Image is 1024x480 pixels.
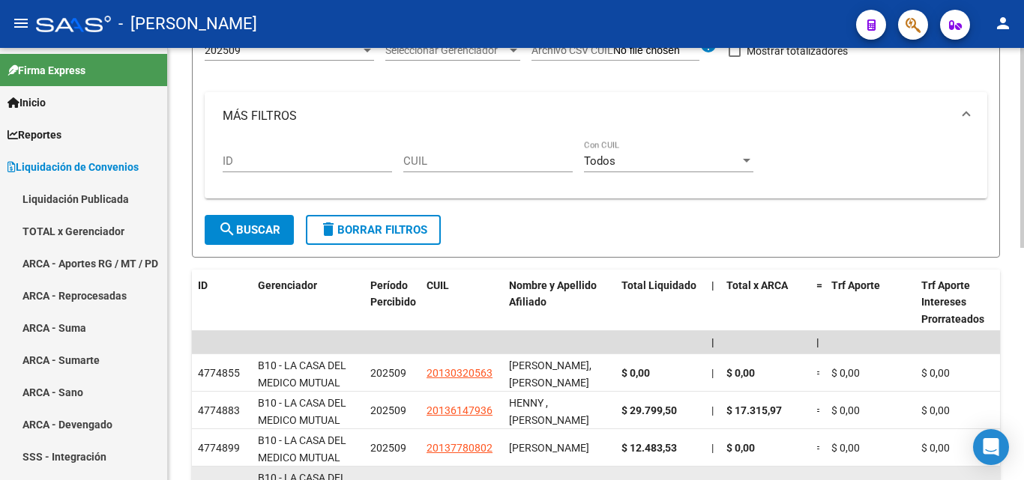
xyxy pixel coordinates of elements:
span: $ 17.315,97 [726,404,782,416]
div: Open Intercom Messenger [973,429,1009,465]
span: Inicio [7,94,46,111]
span: ID [198,279,208,291]
mat-panel-title: MÁS FILTROS [223,108,951,124]
span: 202509 [205,44,241,56]
span: Período Percibido [370,279,416,309]
span: $ 0,00 [621,367,650,379]
button: Borrar Filtros [306,215,441,245]
mat-expansion-panel-header: MÁS FILTROS [205,92,987,140]
span: | [711,367,714,379]
mat-icon: person [994,14,1012,32]
datatable-header-cell: Nombre y Apellido Afiliado [503,270,615,335]
datatable-header-cell: Total Liquidado [615,270,705,335]
span: Archivo CSV CUIL [531,44,613,56]
span: [PERSON_NAME] [509,442,589,454]
input: Archivo CSV CUIL [613,44,699,58]
datatable-header-cell: Trf Aporte Intereses Prorrateados [915,270,1005,335]
span: 20136147936 [427,404,493,416]
span: Gerenciador [258,279,317,291]
span: Firma Express [7,62,85,79]
span: Nombre y Apellido Afiliado [509,279,597,309]
span: Trf Aporte [831,279,880,291]
span: 202509 [370,442,406,454]
span: Total x ARCA [726,279,788,291]
span: $ 0,00 [726,367,755,379]
span: CUIL [427,279,449,291]
span: | [816,336,819,348]
datatable-header-cell: | [705,270,720,335]
span: Seleccionar Gerenciador [385,44,507,57]
span: $ 0,00 [831,404,860,416]
span: $ 12.483,53 [621,442,677,454]
span: HENNY , [PERSON_NAME] [509,397,589,426]
span: Trf Aporte Intereses Prorrateados [921,279,984,326]
span: B10 - LA CASA DEL MEDICO MUTUAL [258,397,346,426]
span: 4774855 [198,367,240,379]
span: $ 0,00 [921,442,950,454]
span: | [711,279,714,291]
span: | [711,336,714,348]
datatable-header-cell: CUIL [421,270,503,335]
span: Borrar Filtros [319,223,427,237]
span: Mostrar totalizadores [747,42,848,60]
mat-icon: search [218,220,236,238]
span: | [711,404,714,416]
button: Buscar [205,215,294,245]
datatable-header-cell: Gerenciador [252,270,364,335]
span: 202509 [370,367,406,379]
span: [PERSON_NAME], [PERSON_NAME] [509,359,591,389]
mat-icon: delete [319,220,337,238]
span: = [816,279,822,291]
span: $ 0,00 [831,442,860,454]
span: Reportes [7,127,61,143]
mat-icon: menu [12,14,30,32]
span: Buscar [218,223,280,237]
span: 4774899 [198,442,240,454]
span: 20137780802 [427,442,493,454]
datatable-header-cell: Total x ARCA [720,270,810,335]
span: = [816,442,822,454]
span: $ 29.799,50 [621,404,677,416]
span: Liquidación de Convenios [7,159,139,175]
datatable-header-cell: Trf Aporte [825,270,915,335]
span: B10 - LA CASA DEL MEDICO MUTUAL [258,359,346,389]
div: MÁS FILTROS [205,140,987,198]
span: 20130320563 [427,367,493,379]
span: Total Liquidado [621,279,696,291]
span: | [711,442,714,454]
span: 202509 [370,404,406,416]
span: $ 0,00 [831,367,860,379]
span: 4774883 [198,404,240,416]
datatable-header-cell: Período Percibido [364,270,421,335]
span: - [PERSON_NAME] [118,7,257,40]
datatable-header-cell: ID [192,270,252,335]
span: $ 0,00 [921,404,950,416]
span: Todos [584,154,615,168]
span: $ 0,00 [726,442,755,454]
datatable-header-cell: = [810,270,825,335]
span: = [816,404,822,416]
span: $ 0,00 [921,367,950,379]
span: = [816,367,822,379]
span: B10 - LA CASA DEL MEDICO MUTUAL [258,434,346,464]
